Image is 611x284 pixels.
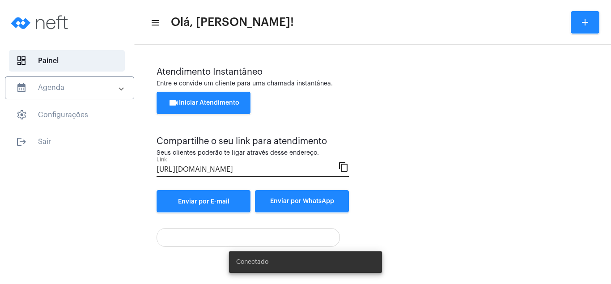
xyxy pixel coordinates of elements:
span: sidenav icon [16,55,27,66]
button: Enviar por WhatsApp [255,190,349,212]
button: Iniciar Atendimento [157,92,250,114]
mat-icon: sidenav icon [150,17,159,28]
span: Enviar por WhatsApp [270,198,334,204]
span: Olá, [PERSON_NAME]! [171,15,294,30]
div: Seus clientes poderão te ligar através desse endereço. [157,150,349,157]
span: Enviar por E-mail [178,199,229,205]
span: Configurações [9,104,125,126]
mat-icon: content_copy [338,161,349,172]
mat-icon: sidenav icon [16,136,27,147]
mat-icon: videocam [168,97,179,108]
span: sidenav icon [16,110,27,120]
mat-icon: sidenav icon [16,82,27,93]
span: Sair [9,131,125,153]
mat-icon: add [580,17,590,28]
span: Conectado [236,258,268,267]
mat-expansion-panel-header: sidenav iconAgenda [5,77,134,98]
div: Atendimento Instantâneo [157,67,589,77]
div: Entre e convide um cliente para uma chamada instantânea. [157,81,589,87]
span: Iniciar Atendimento [168,100,239,106]
a: Enviar por E-mail [157,190,250,212]
div: Compartilhe o seu link para atendimento [157,136,349,146]
span: Painel [9,50,125,72]
mat-panel-title: Agenda [16,82,119,93]
img: logo-neft-novo-2.png [7,4,74,40]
